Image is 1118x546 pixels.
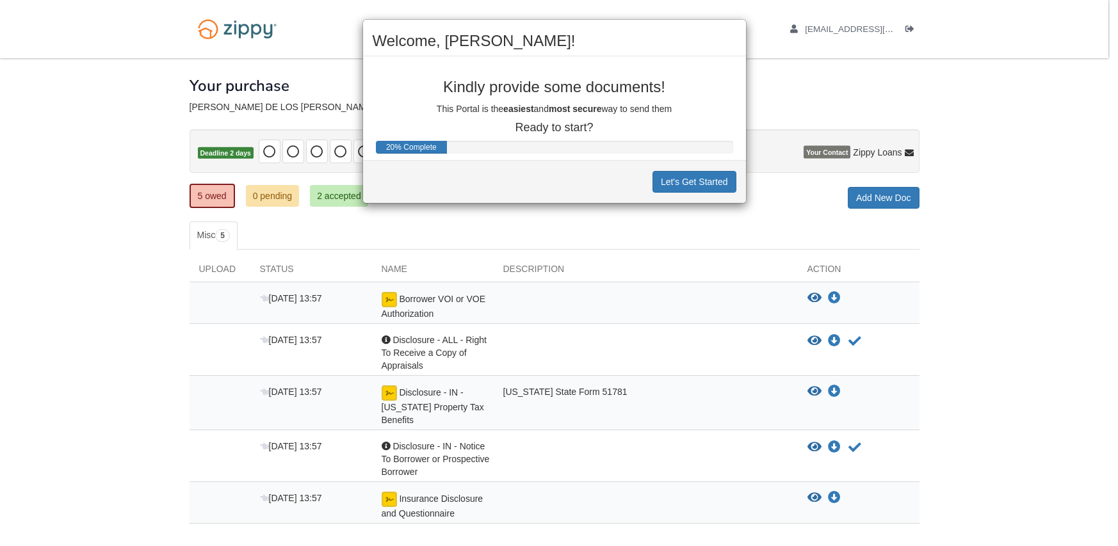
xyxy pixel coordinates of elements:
[503,104,533,114] b: easiest
[652,171,736,193] button: Let's Get Started
[373,79,736,95] p: Kindly provide some documents!
[373,33,736,49] h2: Welcome, [PERSON_NAME]!
[376,141,448,154] div: Progress Bar
[373,122,736,134] p: Ready to start?
[549,104,601,114] b: most secure
[373,102,736,115] p: This Portal is the and way to send them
